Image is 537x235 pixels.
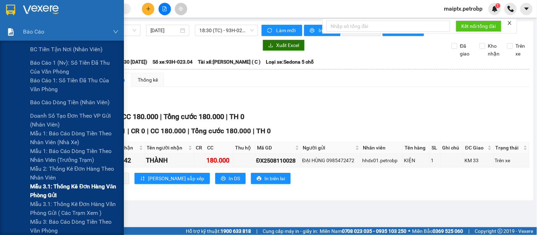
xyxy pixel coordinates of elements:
span: Mẫu 3: Báo cáo dòng tiền theo văn phòng [30,217,119,235]
span: Cung cấp máy in - giấy in: [263,227,318,235]
span: Báo cáo 1: Số tiền đã thu của văn phòng [30,76,119,94]
span: close [507,20,512,25]
span: | [127,127,129,135]
div: Thống kê [138,76,158,84]
span: 1 [497,3,499,8]
img: phone-icon [508,6,514,12]
td: THÀNH [145,154,194,168]
button: plus [142,3,154,15]
span: Xuất Excel [276,41,299,49]
span: ĐC Giao [465,144,486,152]
img: solution-icon [7,28,15,36]
span: | [469,227,470,235]
strong: 1900 633 818 [221,228,251,234]
span: | [256,227,257,235]
button: aim [175,3,187,15]
span: CR 0 [131,127,145,135]
span: Miền Nam [320,227,407,235]
span: caret-down [524,6,530,12]
span: printer [257,176,262,182]
span: Mã GD [257,144,294,152]
th: Tên hàng [403,142,430,154]
input: 11/08/2025 [150,27,179,34]
span: maiptx.petrobp [439,4,489,13]
span: Tên người nhận [147,144,187,152]
span: | [188,127,189,135]
div: KM 33 [464,157,492,164]
span: Kho nhận [485,42,503,58]
span: Mẫu 3.1: Thống kê đơn hàng văn phòng gửi [30,182,119,200]
span: copyright [498,229,503,234]
span: TH 0 [229,112,244,121]
button: downloadXuất Excel [263,40,305,51]
span: Doanh số tạo đơn theo VP gửi (nhân viên) [30,111,119,129]
img: logo-vxr [6,5,15,15]
span: plus [146,6,151,11]
span: | [147,127,149,135]
img: icon-new-feature [492,6,498,12]
strong: 0708 023 035 - 0935 103 250 [342,228,407,234]
span: CC 180.000 [122,112,158,121]
th: CC [206,142,234,154]
span: In phơi [319,27,335,34]
div: ĐẠI HÙNG 0985472472 [302,157,360,164]
span: Hỗ trợ kỹ thuật: [186,227,251,235]
div: KIỆN [404,157,429,164]
span: printer [310,28,316,34]
span: Người gửi [303,144,354,152]
th: SL [430,142,441,154]
button: printerIn biên lai [251,173,291,184]
span: printer [221,176,226,182]
div: 1 [431,157,439,164]
span: [PERSON_NAME] sắp xếp [148,175,204,182]
span: Báo cáo [23,27,44,36]
span: Trên xe [513,42,530,58]
span: Kết nối tổng đài [462,22,496,30]
th: CR [194,142,206,154]
div: hhdx01.petrobp [362,157,401,164]
span: Làm mới [276,27,297,34]
span: 18:30 (TC) - 93H-023.04 [199,25,254,36]
span: In biên lai [264,175,285,182]
div: ĐX2508110028 [256,156,300,165]
div: 180.000 [207,155,232,165]
span: Mẫu 1: Báo cáo dòng tiền theo nhân viên (trưởng trạm) [30,147,119,164]
span: TH 0 [256,127,271,135]
td: ĐX2508110028 [255,154,301,168]
div: THÀNH [146,155,193,165]
span: Báo cáo dòng tiền (nhân viên) [30,98,110,107]
button: Kết nối tổng đài [456,20,502,32]
span: | [160,112,162,121]
th: Nhân viên [361,142,403,154]
sup: 1 [496,3,501,8]
span: Mẫu 2: Thống kê đơn hàng theo nhân viên [30,164,119,182]
th: Ghi chú [441,142,464,154]
span: Mẫu 1: Báo cáo dòng tiền theo nhân viên (nhà xe) [30,129,119,147]
span: In DS [229,175,240,182]
span: Báo cáo 1 (nv): Số tiền đã thu của văn phòng [30,58,119,76]
span: | [253,127,255,135]
span: sync [267,28,273,34]
div: Trên xe [495,157,528,164]
span: Tổng cước 180.000 [191,127,251,135]
span: | [226,112,228,121]
span: Loại xe: Sedona 5 chỗ [266,58,314,66]
button: caret-down [520,3,533,15]
span: CC 180.000 [150,127,186,135]
span: sort-ascending [140,176,145,182]
span: ⚪️ [409,230,411,233]
span: download [268,43,273,48]
span: Tài xế: [PERSON_NAME] ( C ) [198,58,261,66]
span: BC tiền tận nơi (nhân viên) [30,45,103,54]
span: down [113,29,119,35]
button: file-add [159,3,171,15]
strong: 0369 525 060 [433,228,463,234]
button: printerIn DS [215,173,246,184]
span: Trạng thái [496,144,522,152]
span: Tổng cước 180.000 [164,112,224,121]
button: printerIn phơi [304,25,341,36]
span: Miền Bắc [412,227,463,235]
input: Nhập số tổng đài [326,20,450,32]
th: Thu hộ [234,142,255,154]
span: Đã giao [457,42,474,58]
